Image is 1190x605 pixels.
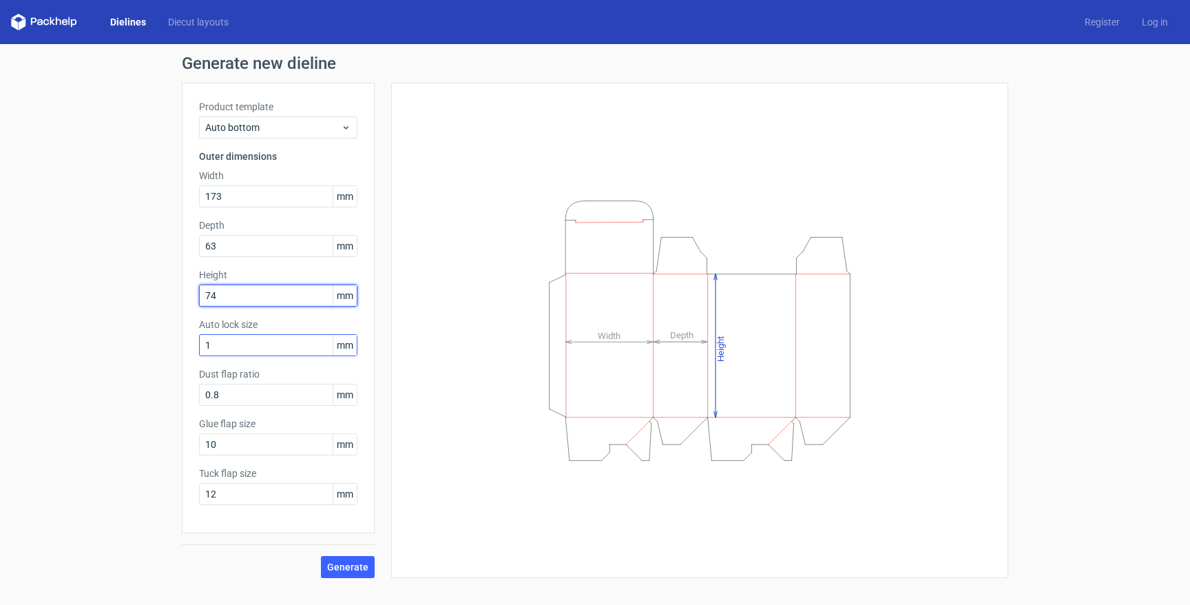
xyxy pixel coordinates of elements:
tspan: Depth [670,330,693,340]
tspan: Height [716,336,726,361]
label: Glue flap size [199,417,357,431]
a: Log in [1131,15,1179,29]
label: Dust flap ratio [199,367,357,381]
label: Width [199,169,357,183]
span: mm [333,434,357,455]
a: Dielines [99,15,157,29]
tspan: Width [598,330,620,340]
span: Generate [327,562,368,572]
span: mm [333,186,357,207]
span: mm [333,236,357,256]
span: Auto bottom [205,121,341,134]
h1: Generate new dieline [182,55,1008,72]
span: mm [333,335,357,356]
button: Generate [321,556,375,578]
label: Depth [199,218,357,232]
label: Height [199,268,357,282]
a: Diecut layouts [157,15,240,29]
span: mm [333,484,357,504]
label: Auto lock size [199,318,357,331]
span: mm [333,285,357,306]
a: Register [1074,15,1131,29]
label: Product template [199,100,357,114]
label: Tuck flap size [199,466,357,480]
h3: Outer dimensions [199,150,357,163]
span: mm [333,384,357,405]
